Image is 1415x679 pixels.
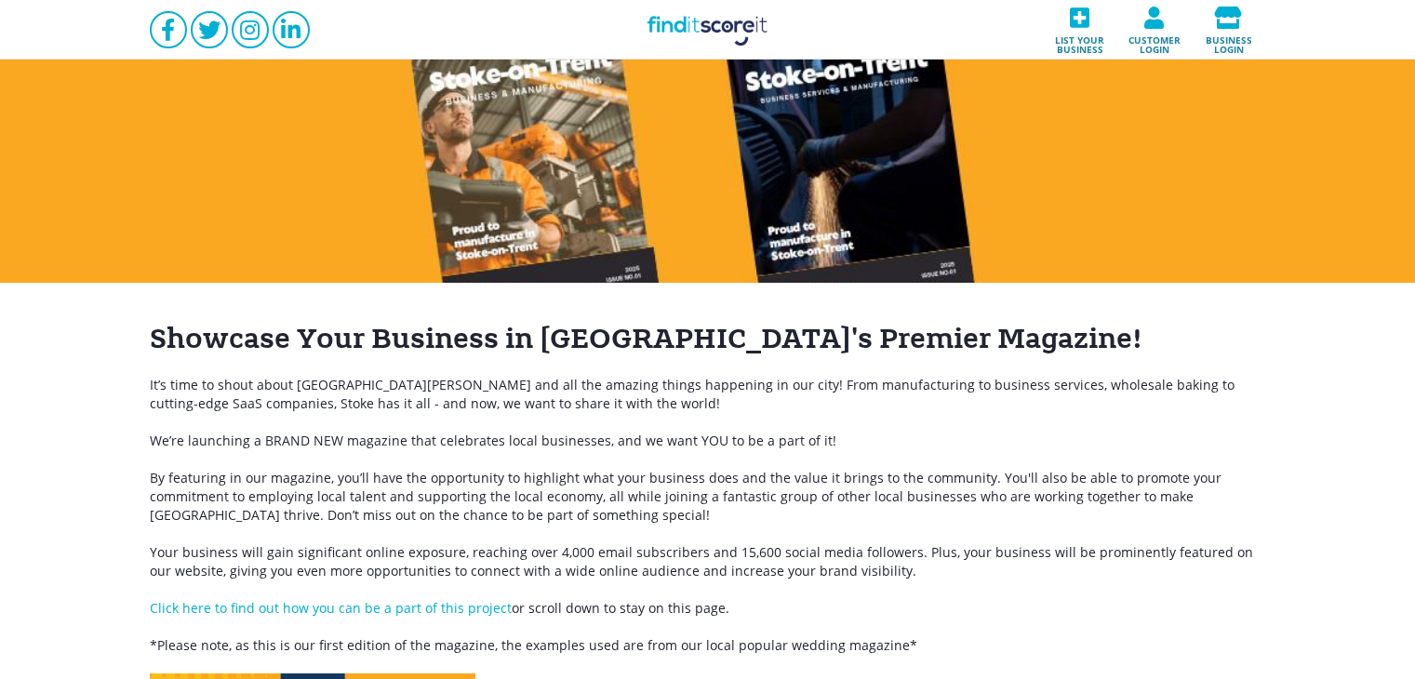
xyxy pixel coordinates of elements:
[1197,29,1261,54] span: Business login
[150,599,1266,618] p: or scroll down to stay on this page.
[150,599,512,617] a: Click here to find out how you can be a part of this project
[150,432,1266,450] p: We’re launching a BRAND NEW magazine that celebrates local businesses, and we want YOU to be a pa...
[150,469,1266,525] p: By featuring in our magazine, you’ll have the opportunity to highlight what your business does an...
[1123,29,1186,54] span: Customer login
[1048,29,1112,54] span: List your business
[150,543,1266,580] p: Your business will gain significant online exposure, reaching over 4,000 email subscribers and 15...
[150,376,1266,413] p: It’s time to shout about [GEOGRAPHIC_DATA][PERSON_NAME] and all the amazing things happening in o...
[150,636,1266,655] p: *Please note, as this is our first edition of the magazine, the examples used are from our local ...
[1192,1,1266,60] a: Business login
[1043,1,1117,60] a: List your business
[1117,1,1192,60] a: Customer login
[150,320,1266,357] h1: Showcase Your Business in [GEOGRAPHIC_DATA]'s Premier Magazine!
